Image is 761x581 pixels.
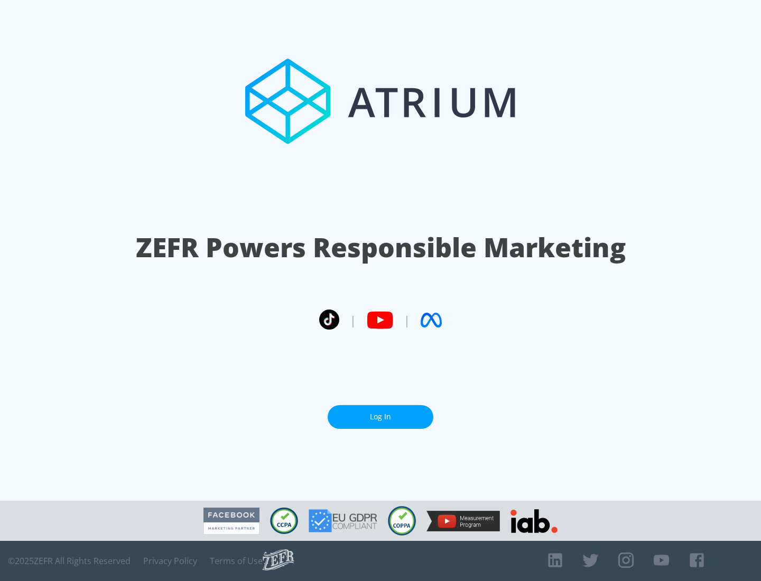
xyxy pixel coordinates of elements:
img: IAB [511,509,558,533]
img: GDPR Compliant [309,509,377,532]
img: COPPA Compliant [388,506,416,536]
a: Terms of Use [210,556,263,566]
a: Privacy Policy [143,556,197,566]
h1: ZEFR Powers Responsible Marketing [136,229,626,266]
span: | [404,312,410,328]
img: YouTube Measurement Program [426,511,500,531]
span: | [350,312,356,328]
img: CCPA Compliant [270,508,298,534]
img: Facebook Marketing Partner [203,508,259,535]
a: Log In [328,405,433,429]
span: © 2025 ZEFR All Rights Reserved [8,556,131,566]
